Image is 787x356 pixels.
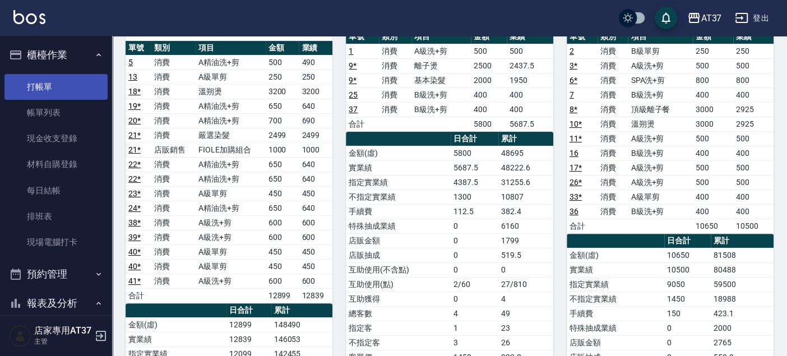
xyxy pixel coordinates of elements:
td: 2000 [471,73,507,87]
td: 650 [266,157,299,172]
td: 3 [451,335,498,350]
a: 現場電腦打卡 [4,229,108,255]
td: 48695 [498,146,553,160]
a: 每日結帳 [4,178,108,204]
td: 4387.5 [451,175,498,189]
th: 日合計 [226,303,271,318]
td: 指定客 [346,321,450,335]
td: 450 [266,186,299,201]
td: 消費 [151,201,196,215]
td: 0 [664,321,711,335]
td: 消費 [598,160,628,175]
th: 累計 [498,132,553,146]
th: 日合計 [451,132,498,146]
td: A精油洗+剪 [196,113,266,128]
td: 12839 [226,332,271,346]
table: a dense table [126,41,332,303]
td: 指定實業績 [346,175,450,189]
td: 離子燙 [411,58,471,73]
td: A級洗+剪 [411,44,471,58]
td: 消費 [598,44,628,58]
td: 消費 [151,128,196,142]
td: 2499 [299,128,332,142]
td: 1799 [498,233,553,248]
th: 單號 [567,30,598,44]
td: 49 [498,306,553,321]
td: 80488 [711,262,774,277]
button: save [655,7,677,29]
td: A級洗+剪 [196,215,266,230]
td: 400 [733,204,774,219]
a: 現金收支登錄 [4,126,108,151]
td: 合計 [567,219,598,233]
td: 600 [299,215,332,230]
td: 消費 [151,259,196,274]
td: 消費 [598,102,628,117]
td: 實業績 [126,332,226,346]
td: 金額(虛) [346,146,450,160]
td: 互助使用(點) [346,277,450,292]
td: 250 [693,44,733,58]
td: B級洗+剪 [628,204,692,219]
th: 類別 [151,41,196,56]
td: 2/60 [451,277,498,292]
th: 業績 [733,30,774,44]
td: 合計 [126,288,151,303]
td: 400 [471,87,507,102]
td: 500 [471,44,507,58]
td: 1 [451,321,498,335]
td: 特殊抽成業績 [567,321,664,335]
a: 5 [128,58,133,67]
td: 1000 [266,142,299,157]
td: 消費 [151,55,196,70]
td: SPA洗+剪 [628,73,692,87]
td: 消費 [598,146,628,160]
th: 項目 [628,30,692,44]
th: 金額 [693,30,733,44]
td: 消費 [598,117,628,131]
td: 450 [266,244,299,259]
td: 6160 [498,219,553,233]
td: B級洗+剪 [628,87,692,102]
p: 主管 [34,336,91,346]
td: 600 [266,230,299,244]
td: 400 [733,87,774,102]
td: 12839 [299,288,332,303]
td: A精油洗+剪 [196,55,266,70]
td: A級洗+剪 [196,274,266,288]
td: 2500 [471,58,507,73]
td: 500 [693,175,733,189]
td: B級單剪 [628,44,692,58]
th: 累計 [711,234,774,248]
td: 27/810 [498,277,553,292]
td: A級洗+剪 [628,175,692,189]
td: 消費 [151,172,196,186]
td: 600 [266,215,299,230]
td: 500 [693,58,733,73]
a: 36 [570,207,578,216]
td: 2437.5 [507,58,553,73]
td: 500 [266,55,299,70]
td: 10807 [498,189,553,204]
td: 消費 [379,102,411,117]
td: 81508 [711,248,774,262]
td: 消費 [151,274,196,288]
a: 排班表 [4,204,108,229]
td: 2000 [711,321,774,335]
td: 400 [693,87,733,102]
td: 5687.5 [507,117,553,131]
td: 400 [733,189,774,204]
td: A級單剪 [628,189,692,204]
img: Person [9,325,31,347]
td: 0 [451,233,498,248]
td: 手續費 [567,306,664,321]
td: B級洗+剪 [411,102,471,117]
td: 450 [299,186,332,201]
td: 消費 [598,204,628,219]
td: 490 [299,55,332,70]
td: 400 [693,204,733,219]
td: 4 [451,306,498,321]
button: 報表及分析 [4,289,108,318]
a: 1 [349,47,353,56]
td: 500 [733,131,774,146]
